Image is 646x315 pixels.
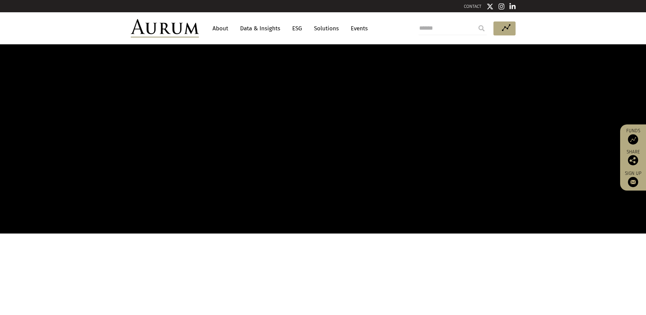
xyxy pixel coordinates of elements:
a: Solutions [311,22,342,35]
a: Funds [624,128,643,145]
a: ESG [289,22,305,35]
a: About [209,22,232,35]
a: Events [347,22,368,35]
img: Instagram icon [499,3,505,10]
img: Linkedin icon [509,3,516,10]
a: Sign up [624,170,643,187]
img: Share this post [628,155,638,165]
a: Data & Insights [237,22,284,35]
img: Sign up to our newsletter [628,177,638,187]
img: Aurum [131,19,199,37]
div: Share [624,150,643,165]
img: Twitter icon [487,3,493,10]
input: Submit [475,21,488,35]
a: CONTACT [464,4,482,9]
img: Access Funds [628,134,638,145]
